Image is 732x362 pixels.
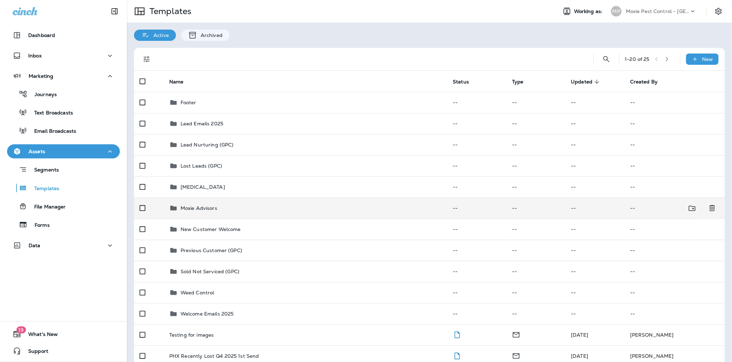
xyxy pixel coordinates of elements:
[7,162,120,177] button: Segments
[181,184,225,190] p: [MEDICAL_DATA]
[630,79,658,85] span: Created By
[169,79,184,85] span: Name
[624,261,725,282] td: --
[169,332,214,338] p: Testing for images
[447,282,506,303] td: --
[21,348,48,357] span: Support
[506,134,566,155] td: --
[624,176,725,198] td: --
[506,198,566,219] td: --
[29,73,53,79] p: Marketing
[565,240,624,261] td: --
[169,79,193,85] span: Name
[453,79,478,85] span: Status
[624,219,725,240] td: --
[565,282,624,303] td: --
[28,92,57,98] p: Journeys
[197,32,222,38] p: Archived
[565,155,624,176] td: --
[705,201,719,216] button: Delete
[512,79,524,85] span: Type
[28,53,42,58] p: Inbox
[512,79,533,85] span: Type
[565,113,624,134] td: --
[624,92,725,113] td: --
[28,32,55,38] p: Dashboard
[7,181,120,195] button: Templates
[506,219,566,240] td: --
[27,204,66,211] p: File Manager
[571,332,588,338] span: Shannon Davis
[506,240,566,261] td: --
[181,226,241,232] p: New Customer Welcome
[29,243,41,248] p: Data
[571,353,588,359] span: Shannon Davis
[599,52,614,66] button: Search Templates
[7,87,120,101] button: Journeys
[7,49,120,63] button: Inbox
[447,240,506,261] td: --
[447,198,506,219] td: --
[565,198,624,219] td: --
[28,222,50,229] p: Forms
[702,56,713,62] p: New
[181,121,223,126] p: Lead Emails 2025
[565,92,624,113] td: --
[447,303,506,324] td: --
[624,198,695,219] td: --
[624,155,725,176] td: --
[506,261,566,282] td: --
[571,79,592,85] span: Updated
[7,199,120,214] button: File Manager
[571,79,602,85] span: Updated
[7,344,120,358] button: Support
[7,69,120,83] button: Marketing
[27,167,59,174] p: Segments
[630,79,667,85] span: Created By
[447,92,506,113] td: --
[29,149,45,154] p: Assets
[624,113,725,134] td: --
[453,352,462,358] span: Draft
[150,32,169,38] p: Active
[685,201,700,216] button: Move to folder
[626,8,689,14] p: Moxie Pest Control - [GEOGRAPHIC_DATA]
[181,269,239,274] p: Sold Not Serviced (GPC)
[105,4,124,18] button: Collapse Sidebar
[453,331,462,337] span: Draft
[447,113,506,134] td: --
[181,100,196,105] p: Footer
[181,311,234,317] p: Welcome Emails 2025
[27,186,59,192] p: Templates
[712,5,725,18] button: Settings
[7,123,120,138] button: Email Broadcasts
[140,52,154,66] button: Filters
[506,176,566,198] td: --
[625,56,649,62] div: 1 - 20 of 25
[447,219,506,240] td: --
[21,331,58,340] span: What's New
[7,144,120,158] button: Assets
[565,303,624,324] td: --
[506,113,566,134] td: --
[147,6,191,17] p: Templates
[181,142,234,148] p: Lead Nurturing (GPC)
[512,352,520,358] span: Email
[565,219,624,240] td: --
[447,155,506,176] td: --
[565,176,624,198] td: --
[506,303,566,324] td: --
[506,282,566,303] td: --
[447,134,506,155] td: --
[7,217,120,232] button: Forms
[7,327,120,341] button: 19What's New
[181,205,217,211] p: Moxie Advisors
[574,8,604,14] span: Working as:
[611,6,622,17] div: MP
[624,134,725,155] td: --
[624,282,725,303] td: --
[506,155,566,176] td: --
[624,303,725,324] td: --
[506,92,566,113] td: --
[7,105,120,120] button: Text Broadcasts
